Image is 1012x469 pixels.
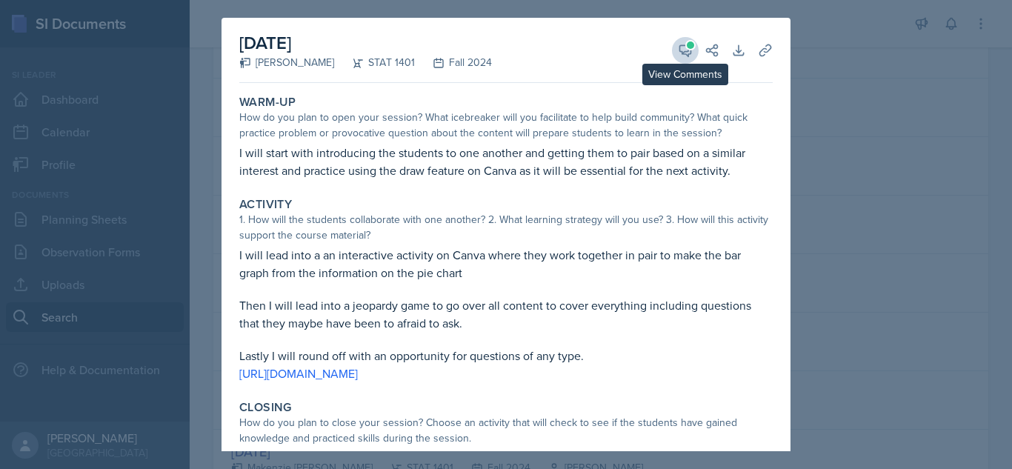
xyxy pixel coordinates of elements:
[239,400,292,415] label: Closing
[239,144,773,179] p: I will start with introducing the students to one another and getting them to pair based on a sim...
[239,30,492,56] h2: [DATE]
[239,347,773,365] p: Lastly I will round off with an opportunity for questions of any type.
[334,55,415,70] div: STAT 1401
[239,365,358,382] a: [URL][DOMAIN_NAME]
[239,296,773,332] p: Then I will lead into a jeopardy game to go over all content to cover everything including questi...
[672,37,699,64] button: View Comments
[415,55,492,70] div: Fall 2024
[239,95,296,110] label: Warm-Up
[239,197,292,212] label: Activity
[239,212,773,243] div: 1. How will the students collaborate with one another? 2. What learning strategy will you use? 3....
[239,246,773,282] p: I will lead into a an interactive activity on Canva where they work together in pair to make the ...
[239,415,773,446] div: How do you plan to close your session? Choose an activity that will check to see if the students ...
[239,55,334,70] div: [PERSON_NAME]
[239,110,773,141] div: How do you plan to open your session? What icebreaker will you facilitate to help build community...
